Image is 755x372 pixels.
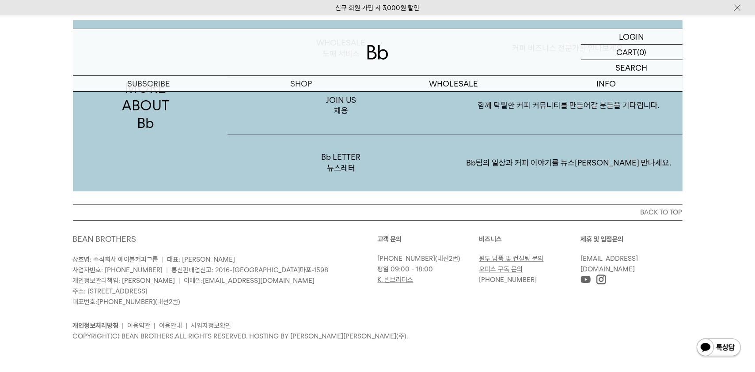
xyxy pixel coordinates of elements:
span: 상호명: 주식회사 에이블커피그룹 [73,256,159,263]
p: CART [617,45,637,60]
span: 주소: [STREET_ADDRESS] [73,287,148,295]
p: WHOLESALE [378,76,530,91]
p: Bb LETTER 뉴스레터 [228,134,455,191]
a: 개인정보처리방침 [73,322,119,330]
p: Bb팀의 일상과 커피 이야기를 뉴스[PERSON_NAME] 만나세요. [455,140,683,186]
span: 통신판매업신고: 2016-[GEOGRAPHIC_DATA]마포-1598 [172,266,329,274]
a: 이용안내 [159,322,182,330]
a: SHOP [225,76,378,91]
a: [EMAIL_ADDRESS][DOMAIN_NAME] [203,277,315,285]
span: 대표: [PERSON_NAME] [167,256,235,263]
a: LOGIN [581,29,683,45]
li: | [186,320,188,331]
a: BEAN BROTHERS [73,234,137,244]
span: | [167,266,168,274]
span: 사업자번호: [PHONE_NUMBER] [73,266,163,274]
a: [PHONE_NUMBER] [378,255,436,263]
p: 평일 09:00 - 18:00 [378,264,475,274]
p: COPYRIGHT(C) BEAN BROTHERS. ALL RIGHTS RESERVED. HOSTING BY [PERSON_NAME][PERSON_NAME](주). [73,331,683,342]
button: BACK TO TOP [73,204,683,220]
a: 오피스 구독 문의 [479,265,523,273]
span: 이메일: [184,277,315,285]
p: MORE ABOUT Bb [73,20,219,191]
p: 함께 탁월한 커피 커뮤니티를 만들어갈 분들을 기다립니다. [455,83,683,128]
a: [PHONE_NUMBER] [98,298,156,306]
p: 제휴 및 입점문의 [581,234,683,244]
p: (내선2번) [378,253,475,264]
a: CART (0) [581,45,683,60]
p: LOGIN [619,29,644,44]
li: | [154,320,156,331]
p: 고객 문의 [378,234,479,244]
a: 신규 회원 가입 시 3,000원 할인 [336,4,420,12]
img: 카카오톡 채널 1:1 채팅 버튼 [696,338,742,359]
a: 원두 납품 및 컨설팅 문의 [479,255,544,263]
p: SEARCH [616,60,648,75]
span: 대표번호: (내선2번) [73,298,181,306]
p: INFO [530,76,683,91]
a: JOIN US채용 함께 탁월한 커피 커뮤니티를 만들어갈 분들을 기다립니다. [228,77,683,135]
a: Bb LETTER뉴스레터 Bb팀의 일상과 커피 이야기를 뉴스[PERSON_NAME] 만나세요. [228,134,683,191]
p: 비즈니스 [479,234,581,244]
a: K. 빈브라더스 [378,276,414,284]
a: 이용약관 [128,322,151,330]
p: (0) [637,45,647,60]
a: SUBSCRIBE [73,76,225,91]
p: JOIN US 채용 [228,77,455,134]
a: 사업자정보확인 [191,322,231,330]
span: | [179,277,181,285]
span: 개인정보관리책임: [PERSON_NAME] [73,277,175,285]
img: 로고 [367,45,388,60]
a: [EMAIL_ADDRESS][DOMAIN_NAME] [581,255,638,273]
li: | [122,320,124,331]
a: [PHONE_NUMBER] [479,276,537,284]
span: | [162,256,164,263]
